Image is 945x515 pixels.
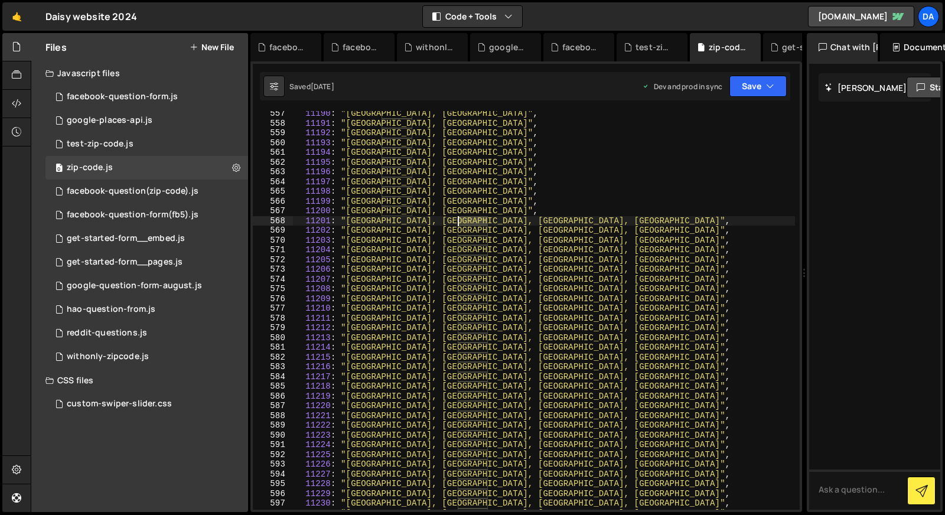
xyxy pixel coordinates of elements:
div: 574 [253,275,293,285]
div: 584 [253,372,293,382]
div: facebook-question-form.js [67,92,178,102]
div: 564 [253,177,293,187]
button: Code + Tools [423,6,522,27]
div: 5083/44181.js [45,132,248,156]
div: 589 [253,421,293,431]
div: 582 [253,353,293,363]
div: 5083/14236.js [45,85,248,109]
h2: [PERSON_NAME] [825,82,907,93]
div: google-question-form-august.js [67,281,202,291]
div: Chat with [PERSON_NAME] [807,33,878,61]
div: 597 [253,498,293,509]
div: 583 [253,362,293,372]
div: 575 [253,284,293,294]
div: Daisy website 2024 [45,9,137,24]
div: 568 [253,216,293,226]
div: withonly-zipcode.js [67,351,149,362]
div: Javascript files [31,61,248,85]
div: 5083/23621.js [45,298,248,321]
h2: Files [45,41,67,54]
div: test-zip-code.js [636,41,673,53]
div: 559 [253,128,293,138]
div: zip-code.js [67,162,113,173]
div: 579 [253,323,293,333]
div: facebook-question(zip-code).js [343,41,380,53]
div: 593 [253,459,293,470]
div: 592 [253,450,293,460]
div: 5083/9307.js [45,250,248,274]
div: withonly-zipcode.js [416,41,454,53]
div: Dev and prod in sync [642,82,722,92]
div: 5083/39368.js [45,345,248,369]
div: 590 [253,431,293,441]
div: 563 [253,167,293,177]
div: 595 [253,479,293,489]
div: zip-code.js [709,41,747,53]
div: 557 [253,109,293,119]
div: 562 [253,158,293,168]
div: facebook-question-form(fb5).js [269,41,307,53]
div: 577 [253,304,293,314]
div: get-started-form__pages.js [67,257,183,268]
div: 581 [253,343,293,353]
div: 570 [253,236,293,246]
button: Save [729,76,787,97]
div: facebook-question(zip-code).js [67,186,198,197]
div: 560 [253,138,293,148]
div: 5083/37634.js [45,180,248,203]
div: 566 [253,197,293,207]
div: 586 [253,392,293,402]
div: facebook-question-form(fb5).js [67,210,198,220]
div: 5083/43023.js [45,203,248,227]
div: 576 [253,294,293,304]
div: 561 [253,148,293,158]
div: 5083/23554.css [45,392,248,416]
a: Da [918,6,939,27]
div: 578 [253,314,293,324]
div: 588 [253,411,293,421]
div: 585 [253,382,293,392]
div: 5083/34405.js [45,321,248,345]
div: test-zip-code.js [67,139,133,149]
div: 571 [253,245,293,255]
div: 565 [253,187,293,197]
div: get-started-form__embed.js [67,233,185,244]
div: Saved [289,82,334,92]
div: custom-swiper-slider.css [67,399,172,409]
div: 587 [253,401,293,411]
div: 5083/44180.js [45,156,248,180]
div: facebook-question-form.js [562,41,600,53]
div: 572 [253,255,293,265]
div: 573 [253,265,293,275]
div: 580 [253,333,293,343]
div: 569 [253,226,293,236]
div: 558 [253,119,293,129]
div: 594 [253,470,293,480]
span: 0 [56,164,63,174]
div: 5083/9311.js [45,227,248,250]
div: google-question-form-august.js [489,41,527,53]
div: 5083/43174.js [45,109,248,132]
div: 567 [253,206,293,216]
div: google-places-api.js [67,115,152,126]
div: 591 [253,440,293,450]
div: reddit-questions.js [67,328,147,338]
a: [DOMAIN_NAME] [808,6,914,27]
button: New File [190,43,234,52]
div: [DATE] [311,82,334,92]
div: 596 [253,489,293,499]
a: 🤙 [2,2,31,31]
div: CSS files [31,369,248,392]
div: get-started-form__pages.js [782,41,820,53]
div: 5083/19348.js [45,274,248,298]
div: hao-question-from.js [67,304,155,315]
